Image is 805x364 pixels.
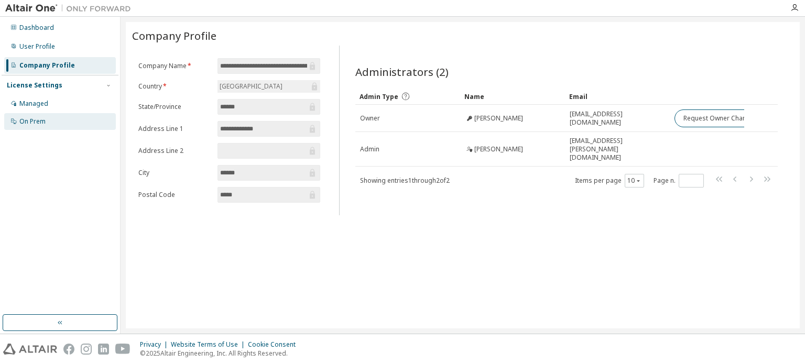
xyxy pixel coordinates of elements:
div: Name [464,88,561,105]
span: [PERSON_NAME] [474,145,523,153]
button: Request Owner Change [675,109,763,127]
label: Company Name [138,62,211,70]
span: Owner [360,114,380,123]
div: On Prem [19,117,46,126]
label: City [138,169,211,177]
div: Company Profile [19,61,75,70]
label: Address Line 2 [138,147,211,155]
span: Page n. [654,174,704,187]
span: [EMAIL_ADDRESS][PERSON_NAME][DOMAIN_NAME] [570,137,665,162]
img: youtube.svg [115,344,130,355]
span: [EMAIL_ADDRESS][DOMAIN_NAME] [570,110,665,127]
label: State/Province [138,103,211,111]
button: 10 [627,177,641,185]
div: [GEOGRAPHIC_DATA] [218,81,284,92]
p: © 2025 Altair Engineering, Inc. All Rights Reserved. [140,349,302,358]
span: [PERSON_NAME] [474,114,523,123]
span: Administrators (2) [355,64,449,79]
span: Admin Type [360,92,398,101]
div: Email [569,88,666,105]
label: Postal Code [138,191,211,199]
img: linkedin.svg [98,344,109,355]
img: Altair One [5,3,136,14]
span: Admin [360,145,379,153]
div: [GEOGRAPHIC_DATA] [217,80,320,93]
span: Items per page [575,174,644,187]
div: Dashboard [19,24,54,32]
div: Managed [19,100,48,108]
span: Showing entries 1 through 2 of 2 [360,176,450,185]
div: Cookie Consent [248,340,302,349]
img: altair_logo.svg [3,344,57,355]
img: instagram.svg [81,344,92,355]
div: Website Terms of Use [171,340,248,349]
span: Company Profile [132,28,216,43]
div: License Settings [7,81,62,90]
div: Privacy [140,340,171,349]
img: facebook.svg [63,344,74,355]
label: Country [138,82,211,91]
label: Address Line 1 [138,125,211,133]
div: User Profile [19,42,55,51]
